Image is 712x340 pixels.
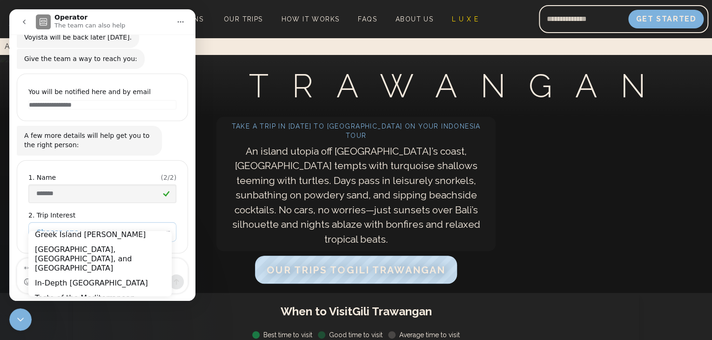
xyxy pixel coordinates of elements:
[7,116,153,146] div: A few more details will help get you to the right person:
[255,256,457,284] button: Our Trips toGili Trawangan
[9,9,195,301] iframe: Intercom live chat
[7,40,179,61] div: Operator says…
[162,4,180,21] button: Home
[7,40,135,60] div: Give the team a way to reach you:
[45,12,116,21] p: The team can also help
[7,116,179,147] div: Operator says…
[67,61,669,110] h1: Gili Trawangan
[44,269,52,276] button: Upload attachment
[152,163,168,173] div: ( 2 / 2 )
[19,77,167,88] div: You will be notified here and by email
[15,122,145,140] div: A few more details will help get you to the right person:
[7,61,179,116] div: Operator says…
[392,13,437,26] a: About Us
[19,163,167,173] div: 1. Name
[15,45,128,54] div: Give the team a way to reach you:
[263,330,312,340] span: Best time to visit
[9,308,32,331] iframe: Intercom live chat
[7,18,179,40] div: Operator says…
[452,15,478,23] span: L U X E
[358,15,377,23] span: FAQs
[7,147,179,261] div: Operator says…
[160,265,175,280] button: Send a message…
[399,330,460,340] span: Average time to visit
[31,9,88,30] h3: VOYISTA
[220,13,267,26] a: Our Trips
[539,8,628,30] input: Email address
[281,15,339,23] span: How It Works
[628,10,704,28] button: Get Started
[29,269,37,276] button: Gif picker
[8,249,178,265] textarea: Message…
[5,41,32,52] a: All Trips
[221,144,491,247] p: An island utopia off [GEOGRAPHIC_DATA]’s coast, [GEOGRAPHIC_DATA] tempts with turquoise shallows ...
[19,201,167,211] div: 2. Trip Interest
[9,13,26,26] img: Voyista Logo
[221,122,491,140] h2: Take a trip in [DATE] to [GEOGRAPHIC_DATA] on your Indonesia tour
[28,231,172,296] iframe: Intercom Live Chat
[19,175,167,194] input: Name
[396,15,433,23] span: About Us
[267,264,445,276] span: Our Trips to Gili Trawangan
[7,18,130,39] div: Voyista will be back later [DATE].
[27,213,150,232] span: Choose one…
[9,9,88,30] a: VOYISTA
[255,266,457,275] a: Our Trips toGili Trawangan
[19,91,167,100] input: Enter your email
[448,13,482,26] a: L U X E
[84,304,628,319] h1: When to Visit Gili Trawangan
[19,213,167,232] div: Choose one…
[15,24,122,33] div: Voyista will be back later [DATE].
[14,269,22,276] button: Emoji picker
[224,15,263,23] span: Our Trips
[329,330,383,340] span: Good time to visit
[354,13,381,26] a: FAQs
[277,13,343,26] a: How It Works
[147,12,207,39] span: Destinations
